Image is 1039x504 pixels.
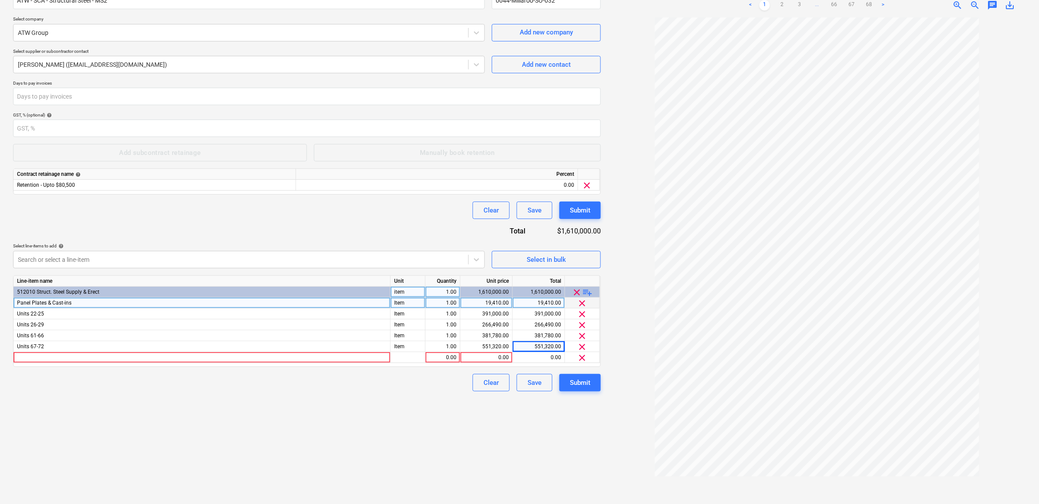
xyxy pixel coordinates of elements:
div: Retention - Upto $80,500 [14,180,296,191]
button: Add new contact [492,56,601,73]
div: Select in bulk [527,254,566,265]
span: Panel Plates & Cast-ins [17,300,72,306]
div: 1.00 [429,309,456,319]
div: 551,320.00 [464,341,509,352]
div: $1,610,000.00 [539,226,601,236]
span: clear [577,298,588,309]
span: Units 61-66 [17,333,44,339]
button: Save [517,374,552,391]
div: Item [391,319,426,330]
div: Item [391,309,426,319]
div: Contract retainage name [17,169,292,180]
div: item [391,287,426,298]
button: Select in bulk [492,251,601,268]
div: 266,490.00 [516,319,561,330]
div: 551,320.00 [516,341,561,352]
div: Save [528,205,542,216]
input: GST, % [13,120,601,137]
span: clear [577,353,588,363]
div: 0.00 [429,352,456,363]
div: 19,410.00 [516,298,561,309]
div: 1.00 [429,287,456,298]
span: help [74,172,81,177]
div: 391,000.00 [464,309,509,319]
div: Unit price [460,276,513,287]
span: Units 26-29 [17,322,44,328]
button: Submit [559,202,601,219]
button: Submit [559,374,601,391]
div: 391,000.00 [516,309,561,319]
span: Units 67-72 [17,343,44,350]
div: 381,780.00 [516,330,561,341]
div: 0.00 [516,352,561,363]
div: Add new contact [522,59,571,70]
div: Add new company [520,27,573,38]
div: Line-item name [14,276,391,287]
div: Submit [570,377,590,388]
div: 1.00 [429,330,456,341]
button: Clear [473,374,510,391]
div: Total [513,276,565,287]
div: Save [528,377,542,388]
div: Total [487,226,539,236]
span: clear [577,320,588,330]
div: Item [391,298,426,309]
div: Submit [570,205,590,216]
div: Percent [296,169,578,180]
div: Item [391,330,426,341]
button: Clear [473,202,510,219]
span: clear [572,287,583,298]
div: 1.00 [429,298,456,309]
div: GST, % (optional) [13,112,601,118]
div: Clear [484,205,499,216]
div: 19,410.00 [464,298,509,309]
span: clear [577,309,588,319]
span: Units 22-25 [17,311,44,317]
div: 0.00 [300,180,574,191]
div: Item [391,341,426,352]
p: Days to pay invoices [13,80,601,88]
span: clear [577,342,588,352]
div: Quantity [426,276,460,287]
p: Select company [13,16,485,24]
span: 512010 Struct. Steel Supply & Erect [17,289,99,295]
div: 1.00 [429,341,456,352]
p: Select supplier or subcontractor contact [13,48,485,56]
button: Add new company [492,24,601,41]
div: 1,610,000.00 [516,287,561,298]
button: Save [517,202,552,219]
div: Select line-items to add [13,243,485,249]
div: 381,780.00 [464,330,509,341]
div: 0.00 [464,352,509,363]
span: clear [582,180,592,191]
div: 1,610,000.00 [464,287,509,298]
span: help [45,113,52,118]
div: Clear [484,377,499,388]
span: playlist_add [583,287,593,298]
input: Days to pay invoices [13,88,601,105]
span: help [57,243,64,249]
div: 266,490.00 [464,319,509,330]
div: Unit [391,276,426,287]
div: 1.00 [429,319,456,330]
span: clear [577,331,588,341]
